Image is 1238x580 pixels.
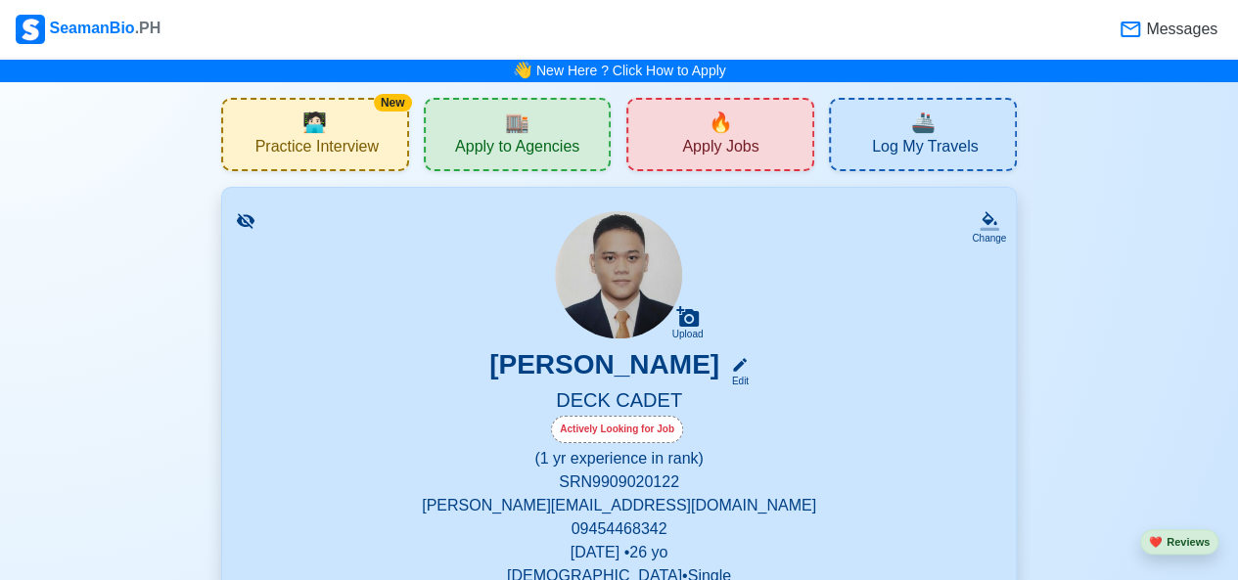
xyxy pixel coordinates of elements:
p: [PERSON_NAME][EMAIL_ADDRESS][DOMAIN_NAME] [246,494,992,517]
span: new [709,108,733,137]
span: Practice Interview [255,137,379,161]
p: SRN 9909020122 [246,470,992,494]
div: Edit [723,374,749,388]
span: .PH [135,20,161,36]
p: (1 yr experience in rank) [246,447,992,470]
div: SeamanBio [16,15,160,44]
div: New [374,94,412,112]
p: 09454468342 [246,517,992,541]
a: New Here ? Click How to Apply [536,63,726,78]
span: heart [1149,536,1163,548]
span: Apply to Agencies [455,137,579,161]
h5: DECK CADET [246,388,992,416]
div: Actively Looking for Job [551,416,683,443]
button: heartReviews [1140,529,1218,556]
span: interview [302,108,327,137]
div: Change [972,231,1006,245]
span: Apply Jobs [682,137,758,161]
div: Upload [672,329,704,340]
span: agencies [505,108,529,137]
img: Logo [16,15,45,44]
span: Log My Travels [872,137,978,161]
h3: [PERSON_NAME] [489,348,719,388]
p: [DATE] • 26 yo [246,541,992,564]
span: bell [508,56,536,86]
span: Messages [1142,18,1217,41]
span: travel [911,108,936,137]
